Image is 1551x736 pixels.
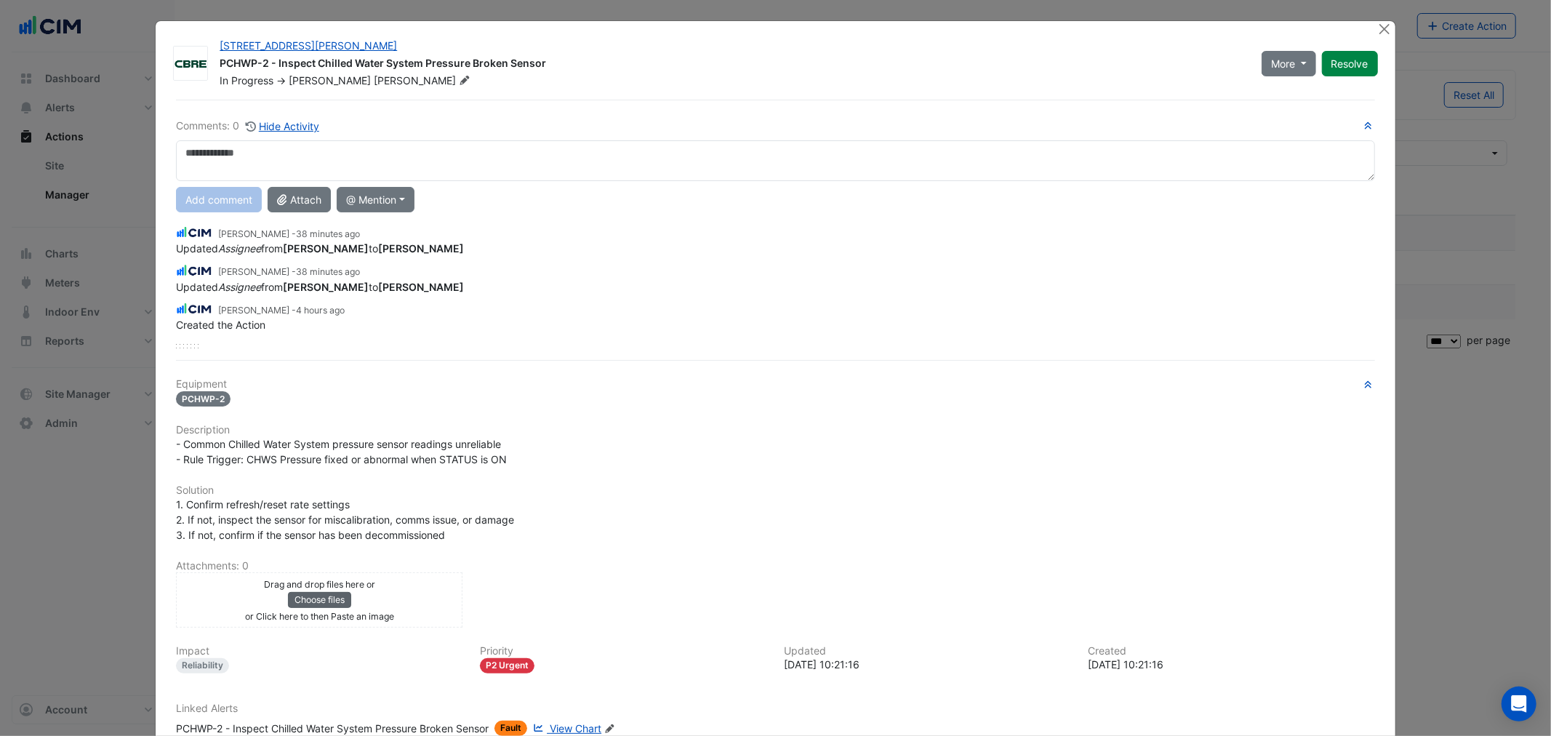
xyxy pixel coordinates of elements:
h6: Updated [784,645,1070,657]
button: @ Mention [337,187,414,212]
button: Resolve [1322,51,1378,76]
span: Fault [494,721,527,736]
span: 2025-10-02 13:58:56 [296,266,360,277]
button: Close [1377,21,1392,36]
h6: Impact [176,645,462,657]
button: More [1262,51,1316,76]
span: View Chart [550,722,601,735]
button: Choose files [288,592,351,608]
strong: [PERSON_NAME] [283,242,369,255]
img: CIM [176,263,212,279]
div: [DATE] 10:21:16 [784,657,1070,672]
div: PCHWP-2 - Inspect Chilled Water System Pressure Broken Sensor [176,721,489,736]
h6: Attachments: 0 [176,560,1374,572]
div: Comments: 0 [176,118,320,135]
span: - Common Chilled Water System pressure sensor readings unreliable - Rule Trigger: CHWS Pressure f... [176,438,507,465]
h6: Created [1089,645,1375,657]
strong: [PERSON_NAME] [378,281,464,293]
a: [STREET_ADDRESS][PERSON_NAME] [220,39,397,52]
em: Assignee [218,281,261,293]
strong: [PERSON_NAME] [283,281,369,293]
span: Created the Action [176,319,265,331]
em: Assignee [218,242,261,255]
img: CBRE Placemaking [174,57,207,71]
small: or Click here to then Paste an image [245,611,394,622]
h6: Solution [176,484,1374,497]
span: 2025-10-02 13:59:02 [296,228,360,239]
small: [PERSON_NAME] - [218,228,360,241]
span: [PERSON_NAME] [374,73,473,88]
span: 1. Confirm refresh/reset rate settings 2. If not, inspect the sensor for miscalibration, comms is... [176,498,514,541]
h6: Priority [480,645,766,657]
span: PCHWP-2 [176,391,231,407]
h6: Equipment [176,378,1374,391]
span: More [1271,56,1295,71]
fa-icon: Edit Linked Alerts [604,724,615,735]
strong: [PERSON_NAME] [378,242,464,255]
img: CIM [176,225,212,241]
span: Updated from to [176,242,464,255]
div: [DATE] 10:21:16 [1089,657,1375,672]
h6: Description [176,424,1374,436]
small: [PERSON_NAME] - [218,265,360,279]
small: [PERSON_NAME] - [218,304,345,317]
h6: Linked Alerts [176,703,1374,715]
button: Hide Activity [245,118,320,135]
img: CIM [176,301,212,317]
span: Updated from to [176,281,464,293]
div: Open Intercom Messenger [1502,687,1536,721]
span: In Progress [220,74,273,87]
div: Reliability [176,658,229,673]
a: View Chart [530,721,601,736]
div: PCHWP-2 - Inspect Chilled Water System Pressure Broken Sensor [220,56,1244,73]
span: 2025-10-02 10:21:16 [296,305,345,316]
button: Attach [268,187,331,212]
small: Drag and drop files here or [264,579,375,590]
div: P2 Urgent [480,658,534,673]
span: -> [276,74,286,87]
span: [PERSON_NAME] [289,74,371,87]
